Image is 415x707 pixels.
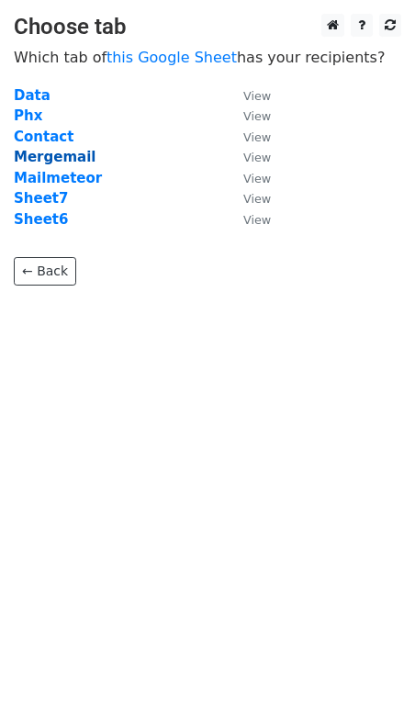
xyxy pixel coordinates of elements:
small: View [243,89,271,103]
a: this Google Sheet [107,49,237,66]
a: View [225,211,271,228]
a: Mergemail [14,149,95,165]
a: Sheet7 [14,190,68,207]
a: Phx [14,107,42,124]
a: View [225,107,271,124]
small: View [243,192,271,206]
a: View [225,170,271,186]
a: Contact [14,129,73,145]
a: ← Back [14,257,76,286]
h3: Choose tab [14,14,401,40]
a: View [225,149,271,165]
a: View [225,87,271,104]
iframe: Chat Widget [323,619,415,707]
p: Which tab of has your recipients? [14,48,401,67]
a: View [225,129,271,145]
a: View [225,190,271,207]
a: Sheet6 [14,211,68,228]
small: View [243,109,271,123]
a: Mailmeteor [14,170,102,186]
small: View [243,172,271,185]
a: Data [14,87,50,104]
small: View [243,130,271,144]
small: View [243,213,271,227]
small: View [243,151,271,164]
